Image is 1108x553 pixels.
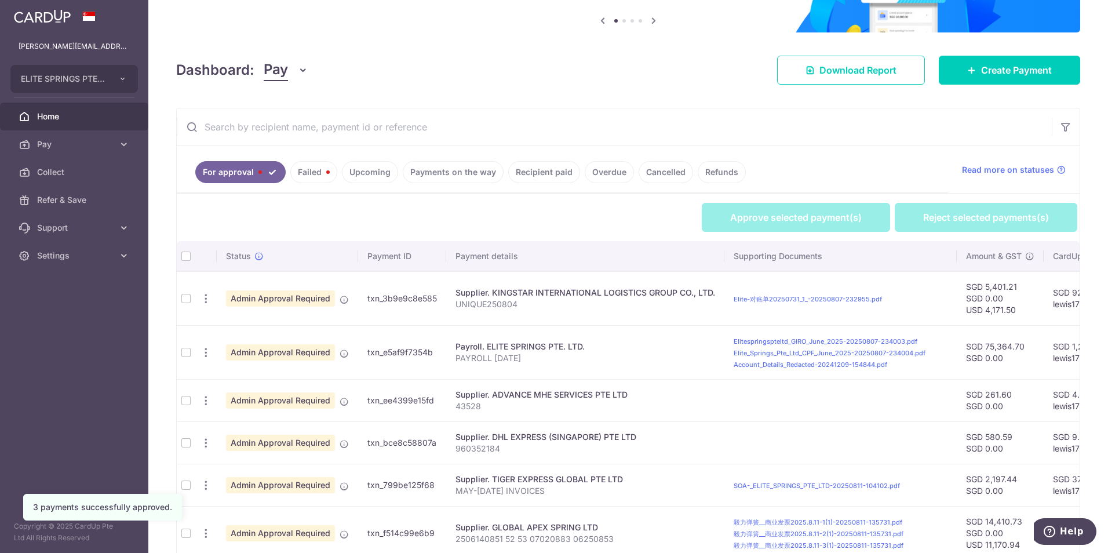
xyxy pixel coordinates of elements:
span: ELITE SPRINGS PTE. LTD. [21,73,107,85]
div: Supplier. TIGER EXPRESS GLOBAL PTE LTD [455,474,715,485]
a: Overdue [585,161,634,183]
span: Status [226,250,251,262]
span: Admin Approval Required [226,392,335,409]
span: Support [37,222,114,234]
a: Read more on statuses [962,164,1066,176]
a: SOA-_ELITE_SPRINGS_PTE_LTD-20250811-104102.pdf [734,482,900,490]
span: Create Payment [981,63,1052,77]
div: Supplier. KINGSTAR INTERNATIONAL LOGISTICS GROUP CO., LTD. [455,287,715,299]
div: 3 payments successfully approved. [33,501,172,513]
span: Settings [37,250,114,261]
td: SGD 75,364.70 SGD 0.00 [957,325,1044,379]
div: Supplier. DHL EXPRESS (SINGAPORE) PTE LTD [455,431,715,443]
span: Admin Approval Required [226,525,335,541]
a: Payments on the way [403,161,504,183]
span: Pay [264,59,288,81]
button: Pay [264,59,308,81]
td: txn_ee4399e15fd [358,379,446,421]
a: Recipient paid [508,161,580,183]
span: Read more on statuses [962,164,1054,176]
span: Amount & GST [966,250,1022,262]
td: txn_e5af9f7354b [358,325,446,379]
span: CardUp fee [1053,250,1097,262]
th: Supporting Documents [724,241,957,271]
p: 43528 [455,401,715,412]
span: Admin Approval Required [226,477,335,493]
input: Search by recipient name, payment id or reference [177,108,1052,145]
span: Admin Approval Required [226,435,335,451]
a: 毅力弹簧__商业发票2025.8.11-1(1)-20250811-135731.pdf [734,518,902,526]
td: txn_799be125f68 [358,464,446,506]
td: SGD 580.59 SGD 0.00 [957,421,1044,464]
span: Pay [37,139,114,150]
div: Supplier. GLOBAL APEX SPRING LTD [455,522,715,533]
span: Home [37,111,114,122]
p: 960352184 [455,443,715,454]
span: Refer & Save [37,194,114,206]
a: Refunds [698,161,746,183]
span: Admin Approval Required [226,290,335,307]
a: Elite_Springs_Pte_Ltd_CPF_June_2025-20250807-234004.pdf [734,349,925,357]
span: Download Report [819,63,896,77]
a: 毅力弹簧__商业发票2025.8.11-2(1)-20250811-135731.pdf [734,530,903,538]
p: [PERSON_NAME][EMAIL_ADDRESS][DOMAIN_NAME] [19,41,130,52]
td: SGD 2,197.44 SGD 0.00 [957,464,1044,506]
td: SGD 5,401.21 SGD 0.00 USD 4,171.50 [957,271,1044,325]
span: Admin Approval Required [226,344,335,361]
td: SGD 261.60 SGD 0.00 [957,379,1044,421]
th: Payment details [446,241,724,271]
iframe: Opens a widget where you can find more information [1034,518,1096,547]
span: Collect [37,166,114,178]
a: Account_Details_Redacted-20241209-154844.pdf [734,361,887,369]
a: Upcoming [342,161,398,183]
p: PAYROLL [DATE] [455,352,715,364]
h4: Dashboard: [176,60,254,81]
td: txn_bce8c58807a [358,421,446,464]
button: ELITE SPRINGS PTE. LTD. [10,65,138,93]
img: CardUp [14,9,71,23]
a: Create Payment [939,56,1080,85]
a: Failed [290,161,337,183]
p: UNIQUE250804 [455,299,715,310]
a: Elite-对账单20250731_1_-20250807-232955.pdf [734,295,882,303]
a: 毅力弹簧__商业发票2025.8.11-3(1)-20250811-135731.pdf [734,541,903,550]
a: Download Report [777,56,925,85]
div: Payroll. ELITE SPRINGS PTE. LTD. [455,341,715,352]
a: For approval [195,161,286,183]
p: 2506140851 52 53 07020883 06250853 [455,533,715,545]
a: Elitespringspteltd_GIRO_June_2025-20250807-234003.pdf [734,337,917,345]
p: MAY-[DATE] INVOICES [455,485,715,497]
div: Supplier. ADVANCE MHE SERVICES PTE LTD [455,389,715,401]
th: Payment ID [358,241,446,271]
a: Cancelled [639,161,693,183]
td: txn_3b9e9c8e585 [358,271,446,325]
